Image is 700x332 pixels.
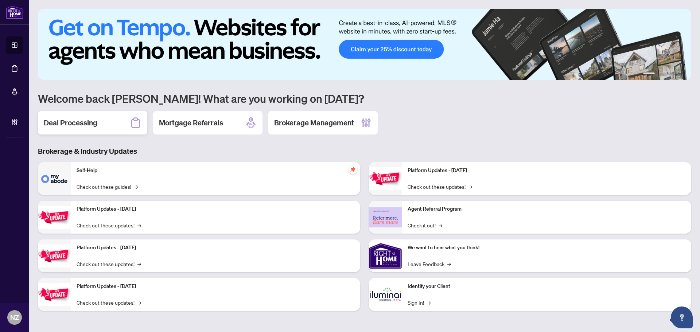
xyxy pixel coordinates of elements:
[427,298,431,306] span: →
[369,239,402,272] img: We want to hear what you think!
[671,306,693,328] button: Open asap
[38,283,71,306] img: Platform Updates - July 8, 2025
[38,206,71,229] img: Platform Updates - September 16, 2025
[137,298,141,306] span: →
[447,260,451,268] span: →
[408,167,685,175] p: Platform Updates - [DATE]
[664,73,666,75] button: 3
[6,5,23,19] img: logo
[658,73,661,75] button: 2
[349,165,357,174] span: pushpin
[408,260,451,268] a: Leave Feedback→
[408,205,685,213] p: Agent Referral Program
[369,167,402,190] img: Platform Updates - June 23, 2025
[408,298,431,306] a: Sign In!→
[77,282,354,290] p: Platform Updates - [DATE]
[38,9,691,80] img: Slide 0
[134,183,138,191] span: →
[274,118,354,128] h2: Brokerage Management
[408,183,472,191] a: Check out these updates!→
[38,146,691,156] h3: Brokerage & Industry Updates
[77,244,354,252] p: Platform Updates - [DATE]
[38,91,691,105] h1: Welcome back [PERSON_NAME]! What are you working on [DATE]?
[38,245,71,267] img: Platform Updates - July 21, 2025
[681,73,684,75] button: 6
[408,221,442,229] a: Check it out!→
[159,118,223,128] h2: Mortgage Referrals
[675,73,678,75] button: 5
[408,244,685,252] p: We want to hear what you think!
[137,260,141,268] span: →
[77,205,354,213] p: Platform Updates - [DATE]
[10,312,19,323] span: NZ
[137,221,141,229] span: →
[77,167,354,175] p: Self-Help
[77,260,141,268] a: Check out these updates!→
[369,278,402,311] img: Identify your Client
[643,73,655,75] button: 1
[468,183,472,191] span: →
[369,207,402,227] img: Agent Referral Program
[38,162,71,195] img: Self-Help
[77,183,138,191] a: Check out these guides!→
[669,73,672,75] button: 4
[77,221,141,229] a: Check out these updates!→
[77,298,141,306] a: Check out these updates!→
[408,282,685,290] p: Identify your Client
[44,118,97,128] h2: Deal Processing
[439,221,442,229] span: →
